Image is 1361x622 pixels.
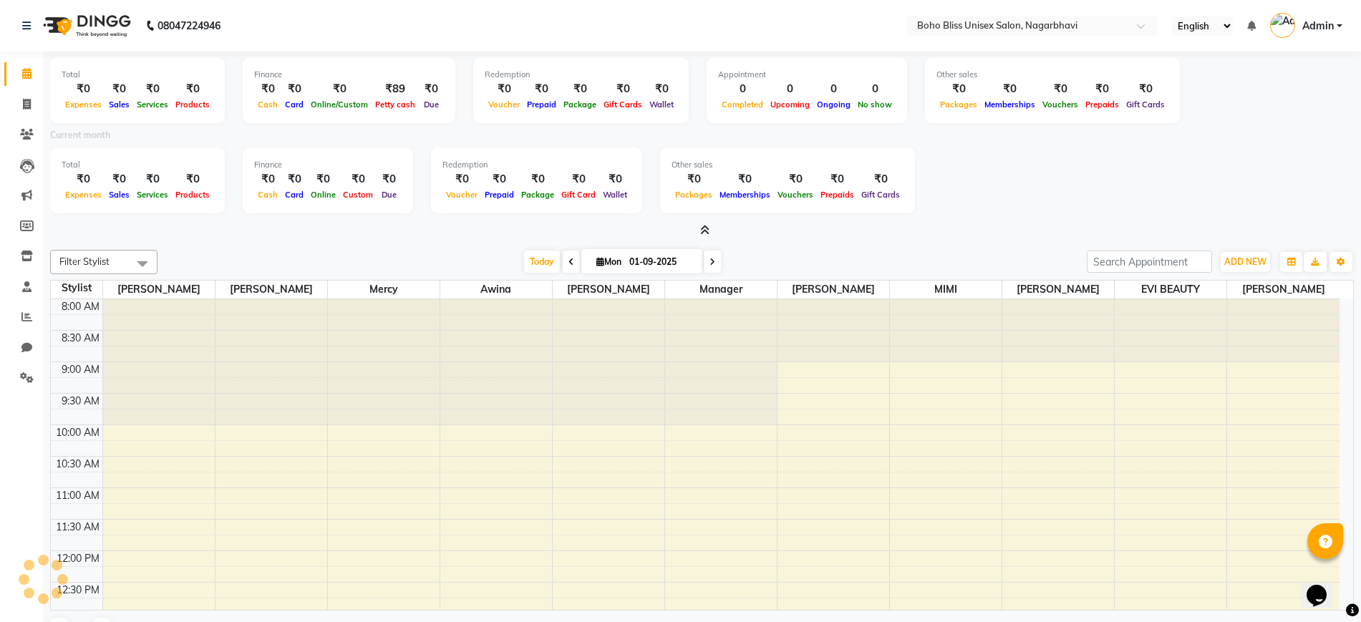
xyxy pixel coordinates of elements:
span: Expenses [62,99,105,110]
div: 12:30 PM [54,583,102,598]
div: ₹0 [105,171,133,188]
div: ₹0 [62,171,105,188]
div: Other sales [672,159,904,171]
span: Wallet [599,190,631,200]
div: Total [62,69,213,81]
div: ₹0 [133,171,172,188]
span: Mercy [328,281,440,298]
span: No show [854,99,896,110]
div: ₹0 [62,81,105,97]
div: ₹0 [172,81,213,97]
div: 12:00 PM [54,551,102,566]
div: ₹0 [481,171,518,188]
span: Memberships [981,99,1039,110]
span: Services [133,99,172,110]
span: Services [133,190,172,200]
span: ADD NEW [1224,256,1266,267]
span: Online [307,190,339,200]
div: ₹0 [1123,81,1168,97]
span: Due [378,190,400,200]
div: ₹0 [281,171,307,188]
span: [PERSON_NAME] [778,281,889,298]
span: Today [524,251,560,273]
div: ₹0 [817,171,858,188]
div: ₹0 [716,171,774,188]
span: Due [420,99,442,110]
span: Prepaids [817,190,858,200]
span: Filter Stylist [59,256,110,267]
span: Products [172,99,213,110]
div: Finance [254,69,444,81]
div: 11:30 AM [53,520,102,535]
div: ₹0 [105,81,133,97]
span: Awina [440,281,552,298]
span: [PERSON_NAME] [1227,281,1340,298]
span: Packages [672,190,716,200]
div: ₹0 [419,81,444,97]
div: ₹0 [599,171,631,188]
div: ₹0 [646,81,677,97]
span: Voucher [485,99,523,110]
b: 08047224946 [158,6,221,46]
span: Manager [665,281,777,298]
div: Other sales [936,69,1168,81]
div: ₹0 [936,81,981,97]
div: Total [62,159,213,171]
div: ₹0 [600,81,646,97]
span: Packages [936,99,981,110]
iframe: chat widget [1301,565,1347,608]
div: ₹0 [442,171,481,188]
div: Stylist [51,281,102,296]
label: Current month [50,129,110,142]
span: Cash [254,190,281,200]
div: ₹0 [254,81,281,97]
div: ₹0 [172,171,213,188]
span: Custom [339,190,377,200]
div: ₹0 [1082,81,1123,97]
div: ₹0 [558,171,599,188]
span: Online/Custom [307,99,372,110]
div: 9:00 AM [59,362,102,377]
div: ₹0 [523,81,560,97]
div: ₹0 [133,81,172,97]
span: Package [518,190,558,200]
div: 0 [813,81,854,97]
div: Appointment [718,69,896,81]
span: [PERSON_NAME] [103,281,215,298]
span: Petty cash [372,99,419,110]
div: ₹0 [307,171,339,188]
span: Prepaid [523,99,560,110]
div: 10:00 AM [53,425,102,440]
div: ₹89 [372,81,419,97]
span: Sales [105,99,133,110]
span: MIMI [890,281,1002,298]
div: ₹0 [307,81,372,97]
span: Ongoing [813,99,854,110]
div: 8:00 AM [59,299,102,314]
span: Gift Cards [858,190,904,200]
span: EVI BEAUTY [1115,281,1226,298]
span: Gift Cards [1123,99,1168,110]
div: ₹0 [254,171,281,188]
span: Expenses [62,190,105,200]
div: 8:30 AM [59,331,102,346]
span: Prepaids [1082,99,1123,110]
div: 9:30 AM [59,394,102,409]
div: ₹0 [518,171,558,188]
div: ₹0 [672,171,716,188]
span: Mon [593,256,625,267]
span: Sales [105,190,133,200]
div: ₹0 [485,81,523,97]
div: 0 [854,81,896,97]
span: Prepaid [481,190,518,200]
span: Gift Card [558,190,599,200]
div: ₹0 [981,81,1039,97]
span: Products [172,190,213,200]
div: ₹0 [377,171,402,188]
button: ADD NEW [1221,252,1270,272]
span: Card [281,99,307,110]
div: ₹0 [339,171,377,188]
span: [PERSON_NAME] [215,281,327,298]
input: Search Appointment [1087,251,1212,273]
span: Voucher [442,190,481,200]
